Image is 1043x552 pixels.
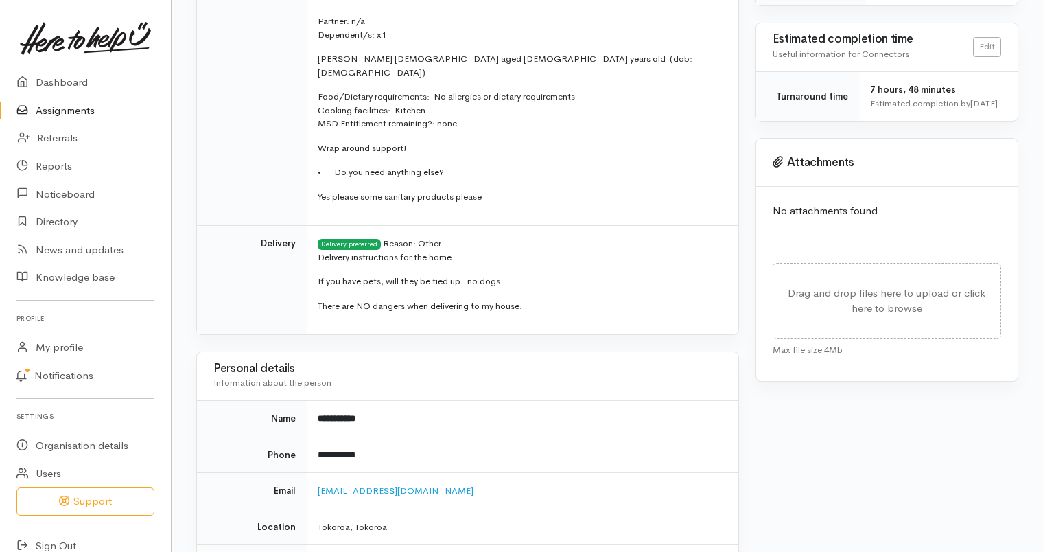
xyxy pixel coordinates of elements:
h3: Attachments [773,156,1001,170]
div: Max file size 4Mb [773,339,1001,357]
p: If you have pets, will they be tied up: no dogs [318,275,722,288]
p: [PERSON_NAME] [DEMOGRAPHIC_DATA] aged [DEMOGRAPHIC_DATA] years old (dob: [DEMOGRAPHIC_DATA]) [318,52,722,79]
h6: Settings [16,407,154,426]
button: Support [16,487,154,516]
p: • Do you need anything else? [318,165,722,179]
td: Tokoroa, Tokoroa [307,509,738,545]
td: Location [197,509,307,545]
td: Name [197,401,307,437]
td: Delivery [197,226,307,335]
span: Reason: Other [383,238,441,249]
span: Information about the person [213,377,331,389]
h3: Personal details [213,363,722,376]
td: Email [197,473,307,509]
time: [DATE] [970,97,998,109]
span: Useful information for Connectors [773,48,909,60]
span: Delivery preferred [318,239,381,250]
p: Delivery instructions for the home: [318,251,722,264]
div: Estimated completion by [870,97,1001,111]
p: Wrap around support! [318,141,722,155]
span: 7 hours, 48 minutes [870,84,956,95]
h6: Profile [16,309,154,327]
p: Partner: n/a Dependent/s: x1 [318,14,722,41]
td: Turnaround time [756,72,859,122]
h3: Estimated completion time [773,33,973,46]
p: There are NO dangers when delivering to my house: [318,299,722,313]
p: Food/Dietary requirements: No allergies or dietary requirements Cooking facilities: Kitchen MSD E... [318,90,722,130]
td: Phone [197,437,307,473]
a: [EMAIL_ADDRESS][DOMAIN_NAME] [318,485,473,496]
p: Yes please some sanitary products please [318,190,722,204]
p: No attachments found [773,203,1001,219]
a: Edit [973,37,1001,57]
span: Drag and drop files here to upload or click here to browse [788,286,985,315]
